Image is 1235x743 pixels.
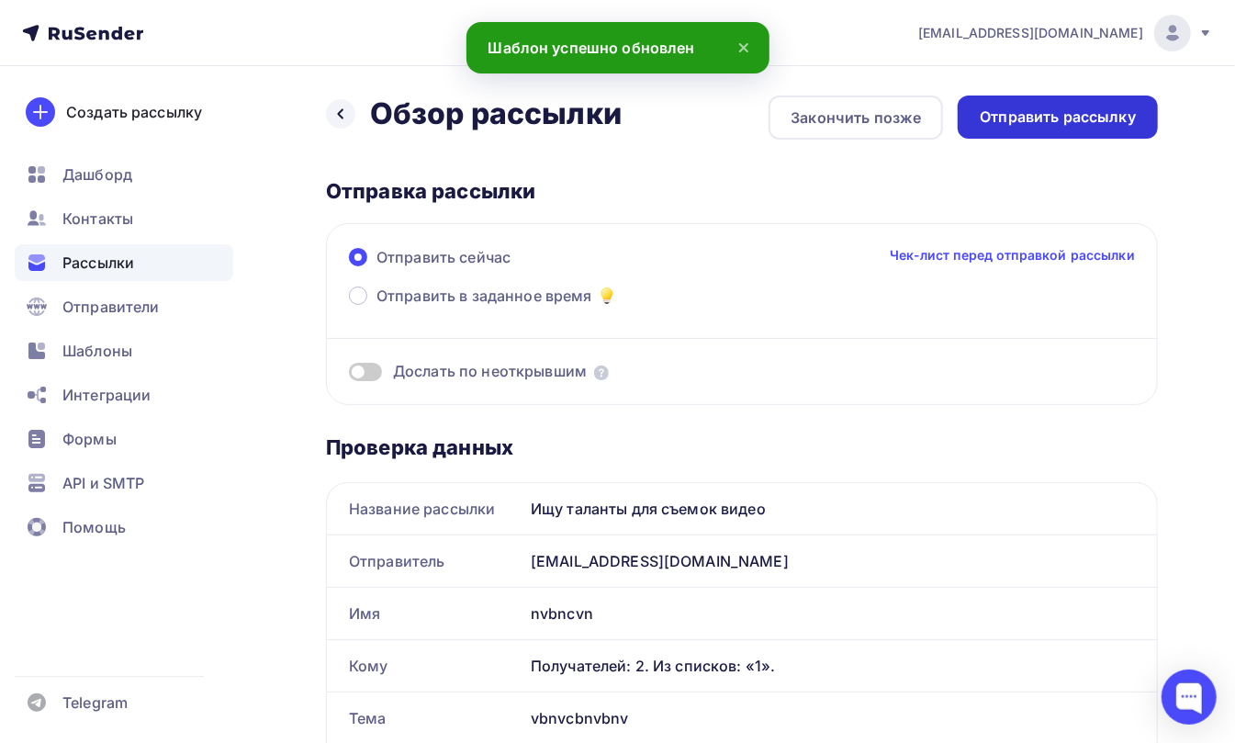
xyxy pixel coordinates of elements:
[918,24,1143,42] span: [EMAIL_ADDRESS][DOMAIN_NAME]
[28,28,469,333] p: 1. Основы выручки в Телеграм. Вы поймете, подходит ли для вас вообще тема с Телеграмом? И узнаете...
[918,15,1213,51] a: [EMAIL_ADDRESS][DOMAIN_NAME]
[890,246,1135,265] a: Чек-лист перед отправкой рассылки
[62,296,160,318] span: Отправители
[523,588,1157,639] div: nvbncvn
[28,460,174,475] a: Отписаться от рассылки
[327,483,523,535] div: Название рассылки
[393,361,587,382] span: Дослать по неоткрывшим
[327,535,523,587] div: Отправитель
[980,107,1136,128] div: Отправить рассылку
[531,655,1135,677] div: Получателей: 2. Из списков: «1».
[62,428,117,450] span: Формы
[326,434,1158,460] div: Проверка данных
[66,101,202,123] div: Создать рассылку
[62,340,132,362] span: Шаблоны
[326,178,1158,204] div: Отправка рассылки
[523,535,1157,587] div: [EMAIL_ADDRESS][DOMAIN_NAME]
[62,384,151,406] span: Интеграции
[62,252,134,274] span: Рассылки
[791,107,921,129] div: Закончить позже
[15,156,233,193] a: Дашборд
[62,472,144,494] span: API и SMTP
[327,640,523,692] div: Кому
[28,333,469,442] p: Внимание! Количество свободных мест ограничено, поэтому поторопитесь ---------------------
[15,288,233,325] a: Отправители
[15,421,233,457] a: Формы
[28,9,469,28] p: Что будет в онлайн-курсе:
[523,483,1157,535] div: Ищу таланты для съемок видео
[15,200,233,237] a: Контакты
[28,334,187,349] a: Получить пошаговый план
[376,285,592,307] span: Отправить в заданное время
[15,244,233,281] a: Рассылки
[370,96,622,132] h2: Обзор рассылки
[376,246,511,268] span: Отправить сейчас
[327,588,523,639] div: Имя
[62,516,126,538] span: Помощь
[62,163,132,186] span: Дашборд
[15,332,233,369] a: Шаблоны
[62,208,133,230] span: Контакты
[62,692,128,714] span: Telegram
